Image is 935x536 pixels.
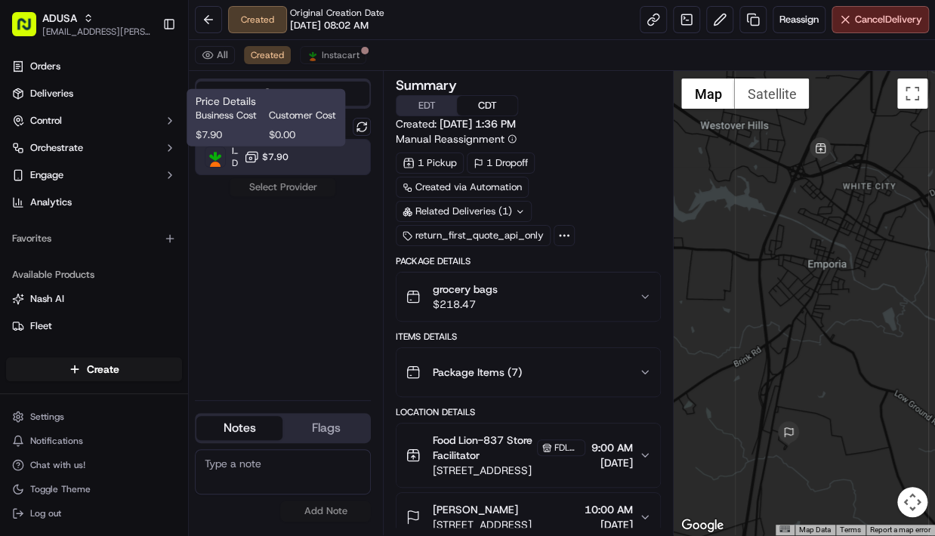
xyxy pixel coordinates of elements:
[15,220,27,233] div: 📗
[42,26,150,38] span: [EMAIL_ADDRESS][PERSON_NAME][DOMAIN_NAME]
[251,49,284,61] span: Created
[6,82,182,106] a: Deliveries
[832,6,929,33] button: CancelDelivery
[396,131,517,146] button: Manual Reassignment
[128,220,140,233] div: 💻
[290,19,369,32] span: [DATE] 08:02 AM
[591,455,633,470] span: [DATE]
[397,273,660,321] button: grocery bags$218.47
[30,168,63,182] span: Engage
[6,314,182,338] button: Fleet
[30,483,91,495] span: Toggle Theme
[677,516,727,535] a: Open this area in Google Maps (opens a new window)
[290,7,384,19] span: Original Creation Date
[244,46,291,64] button: Created
[232,145,238,157] span: Instacart
[30,292,64,306] span: Nash AI
[282,416,369,440] button: Flags
[396,116,516,131] span: Created:
[42,11,77,26] button: ADUSA
[6,503,182,524] button: Log out
[397,348,660,396] button: Package Items (7)
[30,219,116,234] span: Knowledge Base
[15,15,45,45] img: Nash
[30,60,60,73] span: Orders
[9,213,122,240] a: 📗Knowledge Base
[396,406,661,418] div: Location Details
[433,517,532,532] span: [STREET_ADDRESS]
[396,177,529,198] a: Created via Automation
[30,411,64,423] span: Settings
[269,109,336,122] span: Customer Cost
[677,516,727,535] img: Google
[6,430,182,451] button: Notifications
[196,82,369,106] button: Quotes
[897,487,927,517] button: Map camera controls
[467,152,535,174] div: 1 Dropoff
[397,424,660,487] button: Food Lion-837 Store FacilitatorFDLN-837[STREET_ADDRESS]9:00 AM[DATE]
[30,196,72,209] span: Analytics
[205,147,225,167] img: Instacart
[39,97,272,113] input: Got a question? Start typing here...
[6,263,182,287] div: Available Products
[6,163,182,187] button: Engage
[396,201,532,222] div: Related Deliveries (1)
[87,362,119,377] span: Create
[30,435,83,447] span: Notifications
[196,128,263,142] span: $7.90
[195,46,235,64] button: All
[6,406,182,427] button: Settings
[30,319,52,333] span: Fleet
[30,459,85,471] span: Chat with us!
[396,79,457,92] h3: Summary
[779,13,819,26] span: Reassign
[6,109,182,133] button: Control
[6,287,182,311] button: Nash AI
[269,128,336,142] span: $0.00
[6,454,182,476] button: Chat with us!
[554,442,580,454] span: FDLN-837
[870,525,930,534] a: Report a map error
[232,157,238,169] span: Dropoff ETA -
[106,255,183,267] a: Powered byPylon
[30,507,61,519] span: Log out
[6,54,182,79] a: Orders
[143,219,242,234] span: API Documentation
[322,49,359,61] span: Instacart
[307,49,319,61] img: profile_instacart_ahold_partner.png
[196,94,336,109] h1: Price Details
[6,6,156,42] button: ADUSA[EMAIL_ADDRESS][PERSON_NAME][DOMAIN_NAME]
[15,144,42,171] img: 1736555255976-a54dd68f-1ca7-489b-9aae-adbdc363a1c4
[433,502,518,517] span: [PERSON_NAME]
[396,255,661,267] div: Package Details
[433,282,498,297] span: grocery bags
[12,319,176,333] a: Fleet
[734,79,809,109] button: Show satellite imagery
[396,331,661,343] div: Items Details
[773,6,825,33] button: Reassign
[855,13,922,26] span: Cancel Delivery
[150,256,183,267] span: Pylon
[779,525,790,532] button: Keyboard shortcuts
[433,463,585,478] span: [STREET_ADDRESS]
[585,517,633,532] span: [DATE]
[591,440,633,455] span: 9:00 AM
[15,60,275,85] p: Welcome 👋
[6,190,182,214] a: Analytics
[396,225,551,246] div: return_first_quote_api_only
[6,226,182,251] div: Favorites
[457,96,517,116] button: CDT
[262,151,289,163] span: $7.90
[196,109,263,122] span: Business Cost
[433,297,498,312] span: $218.47
[433,433,534,463] span: Food Lion-837 Store Facilitator
[585,502,633,517] span: 10:00 AM
[30,114,62,128] span: Control
[30,87,73,100] span: Deliveries
[244,149,289,165] button: $7.90
[51,144,248,159] div: Start new chat
[196,416,282,440] button: Notes
[440,117,516,131] span: [DATE] 1:36 PM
